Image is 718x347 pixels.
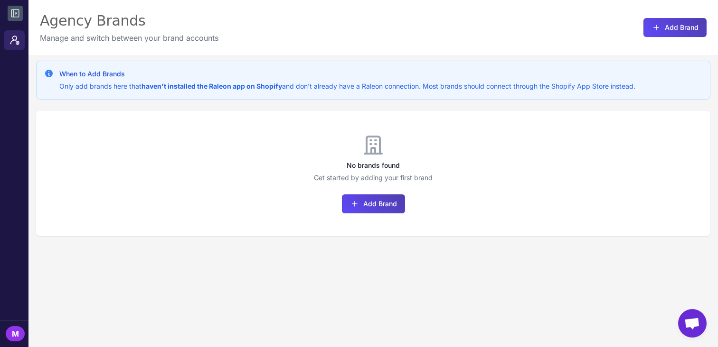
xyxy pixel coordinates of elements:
[342,194,405,213] button: Add Brand
[142,82,282,90] strong: haven't installed the Raleon app on Shopify
[678,309,707,338] a: 开放式聊天
[59,81,635,91] p: Only add brands here that and don't already have a Raleon connection. Most brands should connect ...
[40,32,218,44] p: Manage and switch between your brand accounts
[6,326,25,341] div: M
[40,11,218,30] div: Agency Brands
[36,173,710,183] p: Get started by adding your first brand
[643,18,707,37] button: Add Brand
[59,69,635,79] h3: When to Add Brands
[36,160,710,171] h3: No brands found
